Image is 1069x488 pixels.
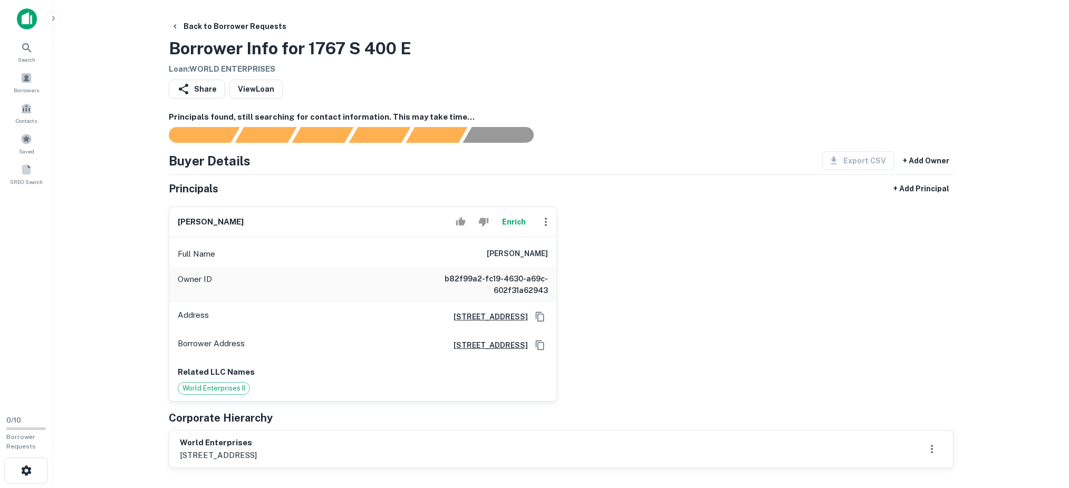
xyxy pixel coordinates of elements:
[497,211,531,232] button: Enrich
[169,63,411,75] h6: Loan : WORLD ENTERPRISES
[178,383,249,394] span: World Enterprises II
[349,127,410,143] div: Principals found, AI now looking for contact information...
[180,437,257,449] h6: world enterprises
[451,211,470,232] button: Accept
[16,116,37,125] span: Contacts
[169,181,218,197] h5: Principals
[178,366,548,378] p: Related LLC Names
[17,8,37,30] img: capitalize-icon.png
[169,80,225,99] button: Share
[178,273,212,296] p: Owner ID
[3,129,50,158] a: Saved
[445,339,528,351] a: [STREET_ADDRESS]
[406,127,467,143] div: Principals found, still searching for contact information. This may take time...
[178,216,244,228] h6: [PERSON_NAME]
[18,55,35,64] span: Search
[156,127,235,143] div: Sending borrower request to AI...
[3,99,50,127] a: Contacts
[463,127,546,143] div: AI fulfillment process complete.
[10,178,43,186] span: SREO Search
[178,309,209,325] p: Address
[474,211,493,232] button: Reject
[532,337,548,353] button: Copy Address
[180,449,257,462] p: [STREET_ADDRESS]
[899,151,954,170] button: + Add Owner
[487,248,548,260] h6: [PERSON_NAME]
[178,248,215,260] p: Full Name
[1016,404,1069,454] iframe: Chat Widget
[19,147,34,155] span: Saved
[6,416,21,424] span: 0 / 10
[292,127,353,143] div: Documents found, AI parsing details...
[14,86,39,94] span: Borrowers
[3,68,50,96] a: Borrowers
[532,309,548,325] button: Copy Address
[178,337,245,353] p: Borrower Address
[3,37,50,66] a: Search
[3,160,50,188] a: SREO Search
[6,433,36,450] span: Borrower Requests
[445,311,528,323] a: [STREET_ADDRESS]
[169,410,273,426] h5: Corporate Hierarchy
[169,36,411,61] h3: Borrower Info for 1767 S 400 E
[889,179,954,198] button: + Add Principal
[421,273,548,296] h6: b82f99a2-fc19-4630-a69c-602f31a62943
[229,80,283,99] a: ViewLoan
[235,127,296,143] div: Your request is received and processing...
[167,17,291,36] button: Back to Borrower Requests
[169,151,251,170] h4: Buyer Details
[169,111,954,123] h6: Principals found, still searching for contact information. This may take time...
